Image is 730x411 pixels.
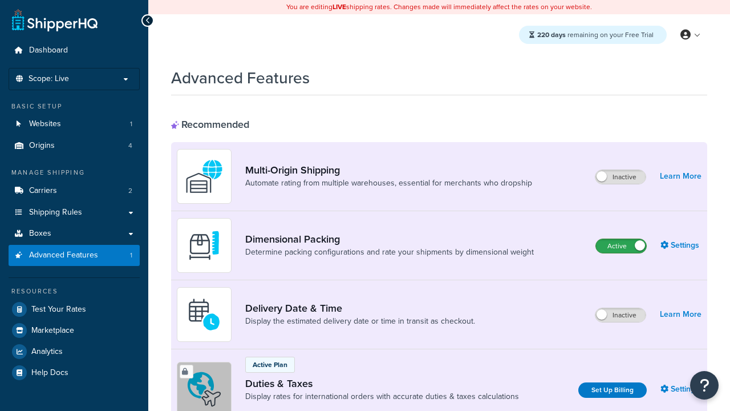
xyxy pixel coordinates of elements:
[29,119,61,129] span: Websites
[245,302,475,315] a: Delivery Date & Time
[29,141,55,151] span: Origins
[596,239,646,253] label: Active
[9,102,140,111] div: Basic Setup
[9,40,140,61] a: Dashboard
[171,67,310,89] h1: Advanced Features
[9,341,140,362] a: Analytics
[9,180,140,202] li: Carriers
[9,362,140,383] a: Help Docs
[537,30,654,40] span: remaining on your Free Trial
[660,307,701,323] a: Learn More
[29,46,68,55] span: Dashboard
[332,2,346,12] b: LIVE
[245,178,532,189] a: Automate rating from multiple warehouses, essential for merchants who dropship
[595,170,646,184] label: Inactive
[537,30,566,40] strong: 220 days
[245,233,534,245] a: Dimensional Packing
[9,202,140,223] a: Shipping Rules
[29,208,82,217] span: Shipping Rules
[660,237,701,253] a: Settings
[9,299,140,320] a: Test Your Rates
[9,114,140,135] li: Websites
[9,168,140,178] div: Manage Shipping
[245,164,532,176] a: Multi-Origin Shipping
[29,74,69,84] span: Scope: Live
[31,305,86,315] span: Test Your Rates
[128,141,132,151] span: 4
[29,229,51,239] span: Boxes
[595,308,646,322] label: Inactive
[9,223,140,244] a: Boxes
[690,371,719,400] button: Open Resource Center
[245,377,519,390] a: Duties & Taxes
[9,135,140,156] li: Origins
[130,251,132,260] span: 1
[184,295,224,335] img: gfkeb5ejjkALwAAAABJRU5ErkJggg==
[9,135,140,156] a: Origins4
[171,118,249,131] div: Recommended
[9,114,140,135] a: Websites1
[245,391,519,402] a: Display rates for international orders with accurate duties & taxes calculations
[9,180,140,202] a: Carriers2
[31,347,63,357] span: Analytics
[245,316,475,327] a: Display the estimated delivery date or time in transit as checkout.
[9,287,140,296] div: Resources
[184,225,224,265] img: DTVBYsAAAAAASUVORK5CYII=
[29,186,57,196] span: Carriers
[9,245,140,266] li: Advanced Features
[128,186,132,196] span: 2
[31,326,74,336] span: Marketplace
[9,320,140,341] a: Marketplace
[245,247,534,258] a: Determine packing configurations and rate your shipments by dimensional weight
[253,360,287,370] p: Active Plan
[184,156,224,196] img: WatD5o0RtDAAAAAElFTkSuQmCC
[130,119,132,129] span: 1
[31,368,68,378] span: Help Docs
[660,168,701,184] a: Learn More
[660,381,701,397] a: Settings
[578,382,647,398] a: Set Up Billing
[9,245,140,266] a: Advanced Features1
[29,251,98,260] span: Advanced Features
